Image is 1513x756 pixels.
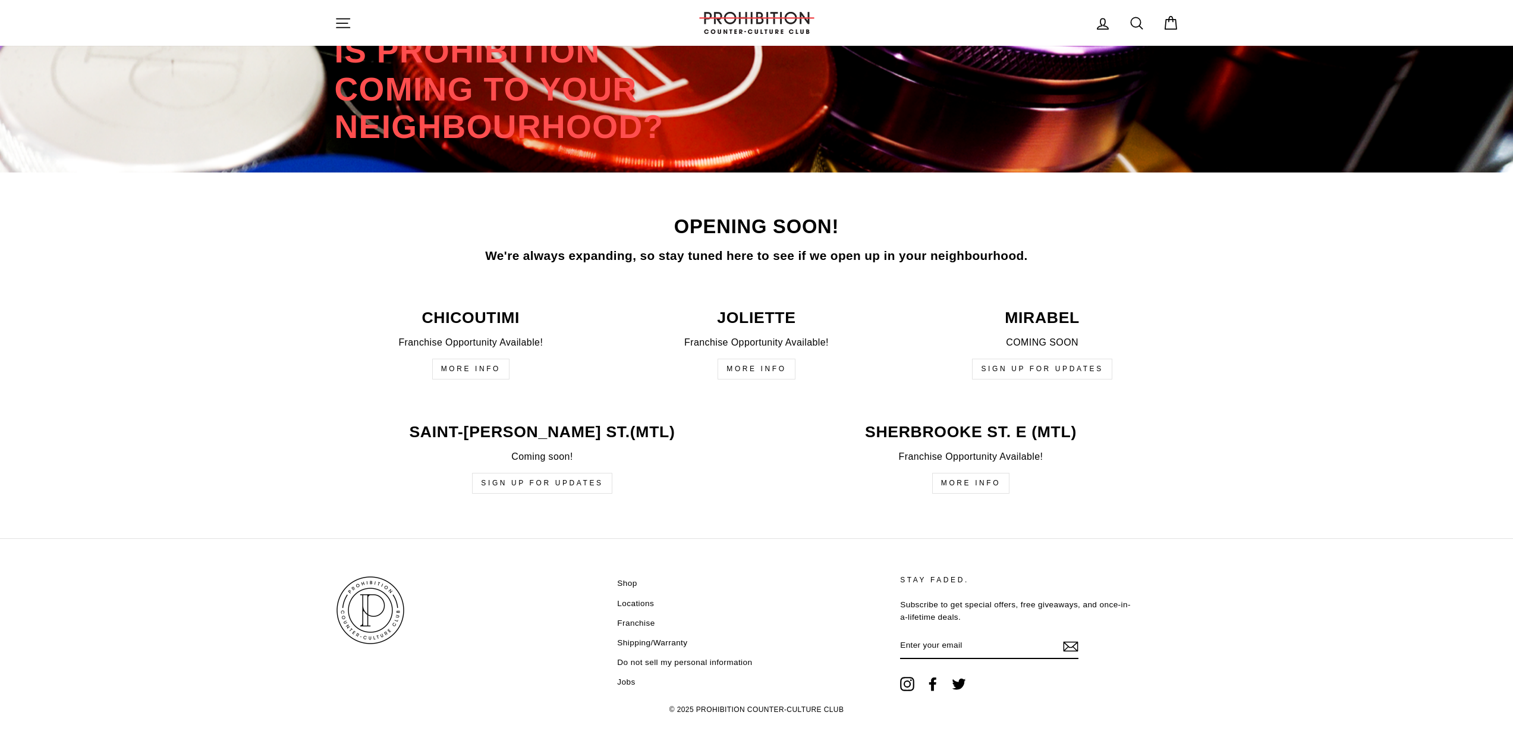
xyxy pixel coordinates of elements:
[697,12,816,34] img: PROHIBITION COUNTER-CULTURE CLUB
[335,449,750,465] p: Coming soon!
[972,359,1112,379] a: SIGN UP FOR UPDATES
[900,598,1134,625] p: Subscribe to get special offers, free giveaways, and once-in-a-lifetime deals.
[442,217,1072,237] p: opening soon!
[900,575,1134,586] p: STAY FADED.
[335,310,608,326] p: Chicoutimi
[617,634,687,652] a: Shipping/Warranty
[617,595,654,613] a: Locations
[335,700,1179,720] p: © 2025 PROHIBITION COUNTER-CULTURE CLUB
[485,249,1028,262] strong: We're always expanding, so stay tuned here to see if we open up in your neighbourhood.
[335,33,664,146] div: Is PROHIBITION coming to your Neighbourhood?
[617,673,635,691] a: Jobs
[620,335,893,350] p: Franchise Opportunity Available!
[906,335,1179,350] p: COMING SOON
[335,335,608,350] p: Franchise Opportunity Available!
[617,614,655,632] a: Franchise
[763,449,1179,465] p: Franchise Opportunity Available!
[617,654,752,672] a: Do not sell my personal information
[718,359,795,379] a: More Info
[335,575,406,646] img: PROHIBITION COUNTER-CULTURE CLUB
[617,575,637,592] a: Shop
[900,633,1078,659] input: Enter your email
[620,310,893,326] p: JOLIETTE
[906,310,1179,326] p: MIRABEL
[432,359,509,379] a: MORE INFO
[335,424,750,440] p: Saint-[PERSON_NAME] St.(MTL)
[763,424,1179,440] p: Sherbrooke st. E (mtl)
[932,473,1009,494] a: More Info
[472,473,612,494] a: Sign up for updates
